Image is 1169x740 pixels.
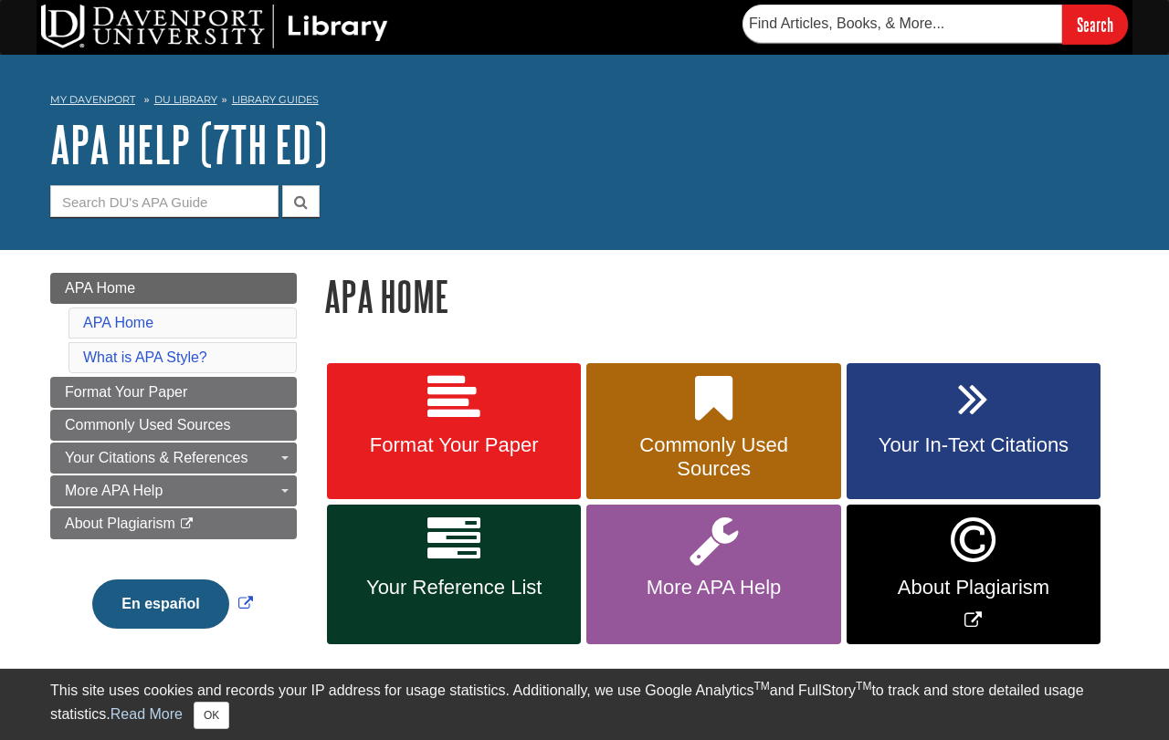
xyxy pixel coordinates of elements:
sup: TM [856,680,871,693]
div: This site uses cookies and records your IP address for usage statistics. Additionally, we use Goo... [50,680,1119,729]
input: Search [1062,5,1128,44]
span: Format Your Paper [65,384,187,400]
span: Your Reference List [341,576,567,599]
a: Your In-Text Citations [847,363,1101,500]
form: Searches DU Library's articles, books, and more [742,5,1128,44]
a: APA Home [83,315,153,330]
a: Your Reference List [327,505,581,644]
button: En español [92,579,228,629]
input: Search DU's APA Guide [50,185,279,217]
span: More APA Help [600,576,827,599]
a: More APA Help [50,475,297,506]
div: Guide Page Menu [50,273,297,660]
a: Link opens in new window [847,505,1101,644]
span: Your Citations & References [65,450,247,465]
a: Link opens in new window [88,596,257,611]
a: Commonly Used Sources [50,410,297,441]
a: Your Citations & References [50,443,297,474]
span: Format Your Paper [341,433,567,457]
a: About Plagiarism [50,508,297,539]
a: APA Home [50,273,297,304]
a: Read More [111,706,183,722]
input: Find Articles, Books, & More... [742,5,1062,43]
span: Commonly Used Sources [65,417,230,433]
a: DU Library [154,93,217,106]
span: More APA Help [65,483,163,498]
span: Your In-Text Citations [860,433,1087,457]
a: More APA Help [586,505,840,644]
a: Library Guides [232,93,319,106]
button: Close [194,702,229,729]
span: Commonly Used Sources [600,433,827,481]
img: DU Library [41,5,388,48]
sup: TM [753,680,769,693]
a: Commonly Used Sources [586,363,840,500]
span: About Plagiarism [860,576,1087,599]
a: My Davenport [50,92,135,108]
a: APA Help (7th Ed) [50,116,327,172]
i: This link opens in a new window [179,518,195,530]
nav: breadcrumb [50,88,1119,117]
a: Format Your Paper [327,363,581,500]
a: What is APA Style? [83,349,207,365]
span: About Plagiarism [65,516,175,531]
span: APA Home [65,280,135,296]
a: Format Your Paper [50,377,297,408]
h1: APA Home [324,273,1119,319]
